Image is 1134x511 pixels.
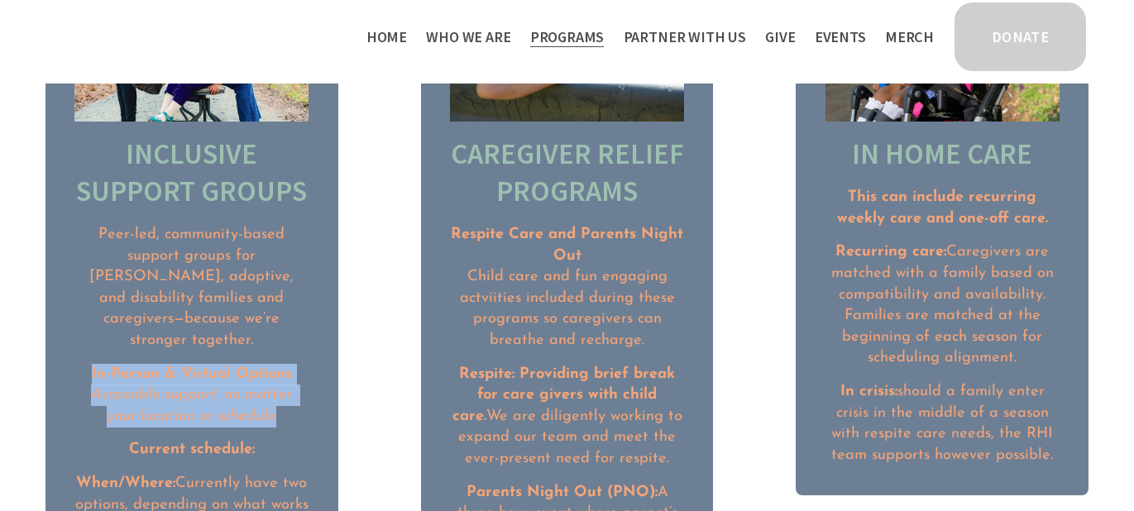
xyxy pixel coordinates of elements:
strong: Respite Care and Parents Night Out [451,227,688,264]
a: Home [366,23,407,50]
strong: Current schedule: [129,442,255,457]
a: Merch [885,23,934,50]
span: Programs [530,25,605,49]
a: folder dropdown [530,23,605,50]
a: folder dropdown [624,23,746,50]
strong: When/Where: [76,475,175,491]
a: Give [765,23,795,50]
strong: In-Person & Virtual Options [92,366,292,382]
p: Child care and fun engaging actviities included during these programs so caregivers can breathe a... [450,224,684,351]
em: Accessible support, no matter your location or schedule [91,387,296,424]
span: Partner With Us [624,25,746,49]
p: We are diligently working to expand our team and meet the ever-present need for respite. [450,364,684,470]
p: Peer-led, community-based support groups for [PERSON_NAME], adoptive, and disability families and... [74,224,309,351]
strong: Recurring care: [835,244,946,260]
strong: This can include recurring weekly care and one-off care. [837,189,1048,227]
strong: Respite: Providing brief break for care givers with child care. [452,366,681,424]
strong: Parents Night Out (PNO): [467,485,658,500]
h2: Inclusive Support Groups [74,136,309,210]
h2: Caregiver Relief Programs [450,136,684,210]
a: Events [815,23,866,50]
a: folder dropdown [426,23,510,50]
p: should a family enter crisis in the middle of a season with respite care needs, the RHI team supp... [825,381,1060,466]
h2: In Home Care [825,136,1060,173]
p: Caregivers are matched with a family based on compatibility and availability. Families are matche... [825,241,1060,369]
span: Who We Are [426,25,510,49]
strong: In crisis: [840,384,897,399]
